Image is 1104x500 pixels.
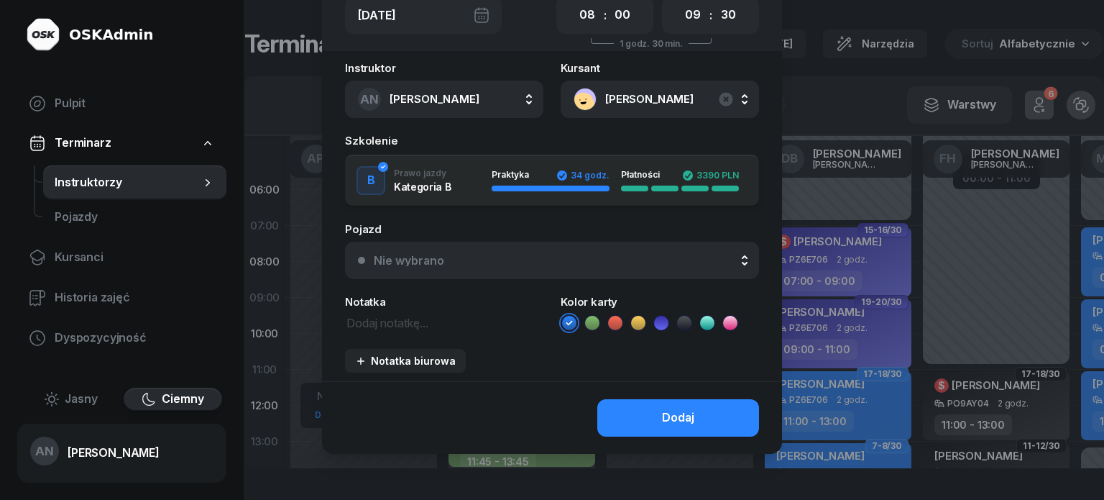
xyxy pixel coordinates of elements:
[17,86,226,121] a: Pulpit
[709,6,712,24] div: :
[55,208,215,227] span: Pojazdy
[124,388,223,411] button: Ciemny
[65,390,98,409] span: Jasny
[55,248,215,267] span: Kursanci
[162,390,204,409] span: Ciemny
[35,445,54,458] span: AN
[55,173,201,192] span: Instruktorzy
[55,94,215,113] span: Pulpit
[345,81,543,118] button: AN[PERSON_NAME]
[22,388,121,411] button: Jasny
[17,321,226,355] a: Dyspozycyjność
[360,94,379,106] span: AN
[55,288,215,307] span: Historia zajęć
[55,134,111,153] span: Terminarz
[492,169,529,180] span: Praktyka
[69,24,153,45] div: OSKAdmin
[43,165,226,200] a: Instruktorzy
[345,155,759,206] button: BPrawo jazdyKategoria BPraktyka34 godz.Płatności3390 PLN
[68,447,160,458] div: [PERSON_NAME]
[345,349,466,373] button: Notatka biurowa
[17,127,226,160] a: Terminarz
[390,92,479,106] span: [PERSON_NAME]
[355,355,456,367] div: Notatka biurowa
[682,170,739,181] div: 3390 PLN
[621,170,668,181] div: Płatności
[17,240,226,275] a: Kursanci
[26,17,60,52] img: logo-light@2x.png
[604,6,607,24] div: :
[55,329,215,347] span: Dyspozycyjność
[597,399,759,437] button: Dodaj
[605,90,746,109] span: [PERSON_NAME]
[345,242,759,279] button: Nie wybrano
[374,255,444,266] div: Nie wybrano
[43,200,226,235] a: Pojazdy
[17,281,226,315] a: Historia zajęć
[556,170,609,181] div: 34 godz.
[662,409,694,427] div: Dodaj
